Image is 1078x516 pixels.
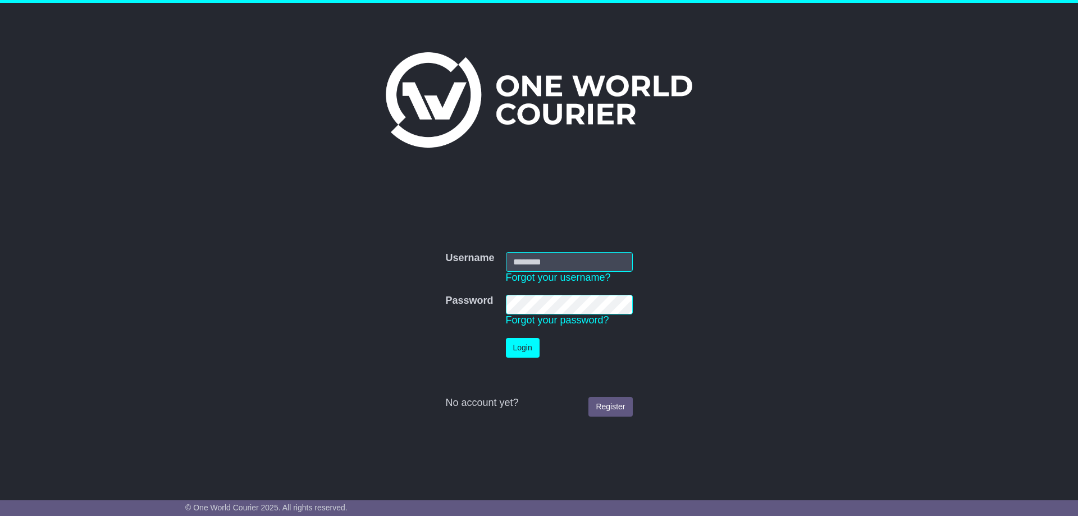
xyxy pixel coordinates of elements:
div: No account yet? [445,397,632,409]
button: Login [506,338,540,358]
img: One World [386,52,692,148]
span: © One World Courier 2025. All rights reserved. [185,503,348,512]
a: Forgot your username? [506,272,611,283]
a: Register [588,397,632,417]
a: Forgot your password? [506,314,609,326]
label: Username [445,252,494,264]
label: Password [445,295,493,307]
